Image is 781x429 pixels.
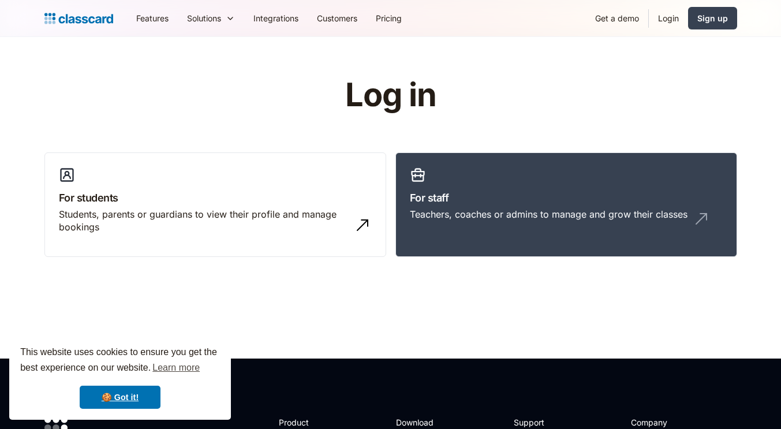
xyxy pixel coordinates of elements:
a: For studentsStudents, parents or guardians to view their profile and manage bookings [44,152,386,258]
a: For staffTeachers, coaches or admins to manage and grow their classes [395,152,737,258]
h3: For students [59,190,372,206]
a: Customers [308,5,367,31]
a: learn more about cookies [151,359,201,376]
h2: Product [279,416,341,428]
h2: Support [514,416,560,428]
a: Features [127,5,178,31]
span: This website uses cookies to ensure you get the best experience on our website. [20,345,220,376]
div: Solutions [187,12,221,24]
a: Pricing [367,5,411,31]
a: Get a demo [586,5,648,31]
a: dismiss cookie message [80,386,160,409]
div: Sign up [697,12,728,24]
h2: Company [631,416,708,428]
a: Sign up [688,7,737,29]
a: Integrations [244,5,308,31]
div: Solutions [178,5,244,31]
h3: For staff [410,190,723,206]
div: cookieconsent [9,334,231,420]
a: home [44,10,113,27]
div: Teachers, coaches or admins to manage and grow their classes [410,208,687,221]
h2: Download [396,416,443,428]
h1: Log in [207,77,574,113]
div: Students, parents or guardians to view their profile and manage bookings [59,208,349,234]
a: Login [649,5,688,31]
